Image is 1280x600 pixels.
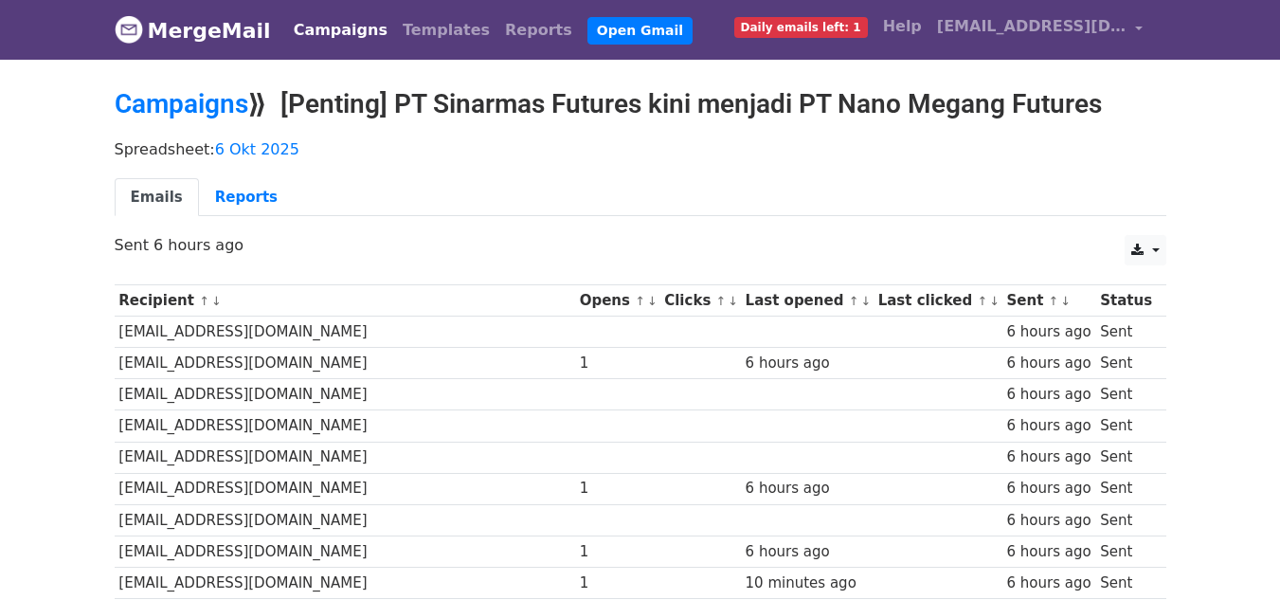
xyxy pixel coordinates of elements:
td: [EMAIL_ADDRESS][DOMAIN_NAME] [115,567,575,598]
a: ↓ [211,294,222,308]
td: [EMAIL_ADDRESS][DOMAIN_NAME] [115,536,575,567]
a: Emails [115,178,199,217]
span: [EMAIL_ADDRESS][DOMAIN_NAME] [937,15,1127,38]
a: ↓ [1060,294,1071,308]
div: 6 hours ago [746,478,869,500]
div: 1 [580,541,656,563]
p: Sent 6 hours ago [115,235,1166,255]
a: ↑ [199,294,209,308]
a: MergeMail [115,10,271,50]
a: ↑ [716,294,727,308]
div: 6 hours ago [1006,321,1091,343]
a: ↓ [728,294,738,308]
td: Sent [1095,348,1156,379]
div: 6 hours ago [1006,478,1091,500]
a: Reports [497,11,580,49]
span: Daily emails left: 1 [734,17,868,38]
a: ↑ [635,294,645,308]
a: ↑ [1049,294,1059,308]
div: 6 hours ago [1006,573,1091,594]
a: ↓ [989,294,1000,308]
a: Open Gmail [587,17,693,45]
a: ↓ [860,294,871,308]
img: MergeMail logo [115,15,143,44]
a: Campaigns [286,11,395,49]
td: Sent [1095,504,1156,536]
div: 6 hours ago [1006,541,1091,563]
h2: ⟫ [Penting] PT Sinarmas Futures kini menjadi PT Nano Megang Futures [115,88,1166,120]
a: ↑ [849,294,859,308]
div: 6 hours ago [746,353,869,374]
div: 6 hours ago [1006,510,1091,532]
th: Status [1095,285,1156,317]
td: Sent [1095,473,1156,504]
td: [EMAIL_ADDRESS][DOMAIN_NAME] [115,504,575,536]
div: 6 hours ago [1006,353,1091,374]
th: Last opened [741,285,874,317]
td: [EMAIL_ADDRESS][DOMAIN_NAME] [115,410,575,442]
td: Sent [1095,317,1156,348]
td: [EMAIL_ADDRESS][DOMAIN_NAME] [115,348,575,379]
td: Sent [1095,567,1156,598]
div: 1 [580,353,656,374]
td: [EMAIL_ADDRESS][DOMAIN_NAME] [115,442,575,473]
td: Sent [1095,442,1156,473]
div: 6 hours ago [1006,415,1091,437]
td: [EMAIL_ADDRESS][DOMAIN_NAME] [115,379,575,410]
a: Reports [199,178,294,217]
td: [EMAIL_ADDRESS][DOMAIN_NAME] [115,473,575,504]
a: Templates [395,11,497,49]
div: 10 minutes ago [746,573,869,594]
div: 6 hours ago [1006,384,1091,406]
a: Daily emails left: 1 [727,8,875,45]
th: Clicks [659,285,740,317]
th: Recipient [115,285,575,317]
div: 1 [580,573,656,594]
a: Help [875,8,929,45]
a: ↓ [647,294,658,308]
th: Opens [575,285,660,317]
td: Sent [1095,536,1156,567]
td: [EMAIL_ADDRESS][DOMAIN_NAME] [115,317,575,348]
th: Last clicked [874,285,1002,317]
td: Sent [1095,379,1156,410]
th: Sent [1002,285,1096,317]
a: ↑ [977,294,987,308]
div: 1 [580,478,656,500]
div: 6 hours ago [746,541,869,563]
a: Campaigns [115,88,248,119]
div: 6 hours ago [1006,446,1091,468]
p: Spreadsheet: [115,139,1166,159]
a: 6 Okt 2025 [215,140,299,158]
a: [EMAIL_ADDRESS][DOMAIN_NAME] [929,8,1151,52]
td: Sent [1095,410,1156,442]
